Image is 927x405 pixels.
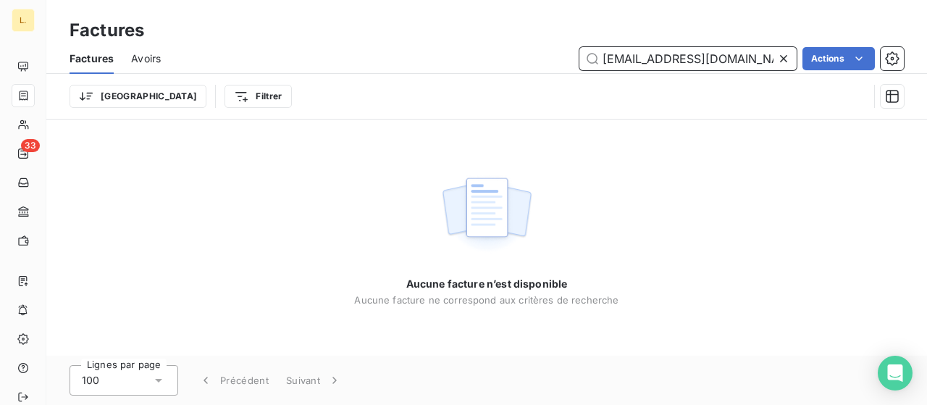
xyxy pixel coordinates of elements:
[802,47,875,70] button: Actions
[70,85,206,108] button: [GEOGRAPHIC_DATA]
[12,142,34,165] a: 33
[70,51,114,66] span: Factures
[12,9,35,32] div: L.
[878,356,913,391] div: Open Intercom Messenger
[70,17,144,43] h3: Factures
[579,47,797,70] input: Rechercher
[190,365,277,396] button: Précédent
[21,139,40,152] span: 33
[131,51,161,66] span: Avoirs
[440,170,533,259] img: empty state
[225,85,291,108] button: Filtrer
[354,294,618,306] span: Aucune facture ne correspond aux critères de recherche
[82,373,99,388] span: 100
[406,277,568,291] span: Aucune facture n’est disponible
[277,365,351,396] button: Suivant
